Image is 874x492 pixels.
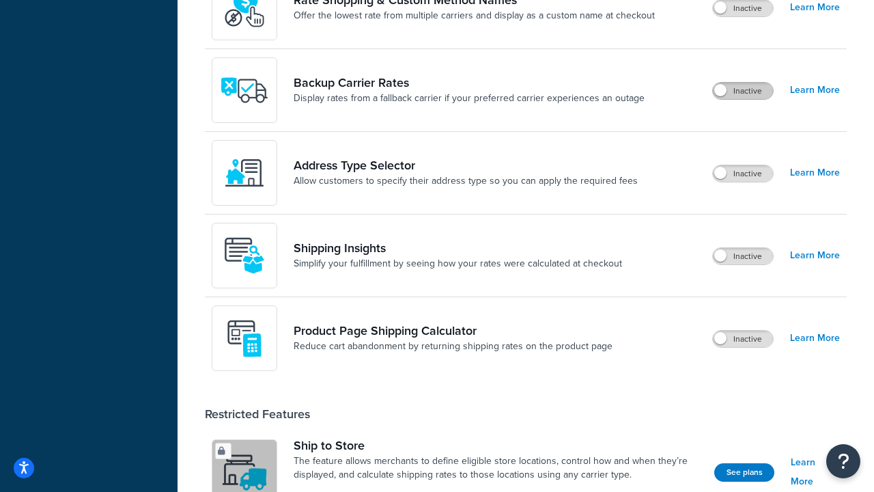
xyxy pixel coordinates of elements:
[790,246,840,265] a: Learn More
[221,314,268,362] img: +D8d0cXZM7VpdAAAAAElFTkSuQmCC
[294,174,638,188] a: Allow customers to specify their address type so you can apply the required fees
[714,463,774,482] button: See plans
[294,438,703,453] a: Ship to Store
[294,92,645,105] a: Display rates from a fallback carrier if your preferred carrier experiences an outage
[294,158,638,173] a: Address Type Selector
[294,323,612,338] a: Product Page Shipping Calculator
[294,454,703,482] a: The feature allows merchants to define eligible store locations, control how and when they’re dis...
[790,81,840,100] a: Learn More
[790,329,840,348] a: Learn More
[826,444,860,478] button: Open Resource Center
[791,453,840,491] a: Learn More
[294,9,655,23] a: Offer the lowest rate from multiple carriers and display as a custom name at checkout
[221,66,268,114] img: icon-duo-feat-backup-carrier-4420b188.png
[221,232,268,279] img: Acw9rhKYsOEjAAAAAElFTkSuQmCC
[294,257,622,271] a: Simplify your fulfillment by seeing how your rates were calculated at checkout
[790,163,840,182] a: Learn More
[294,75,645,90] a: Backup Carrier Rates
[713,83,773,99] label: Inactive
[205,407,310,422] div: Restricted Features
[294,340,612,353] a: Reduce cart abandonment by returning shipping rates on the product page
[713,165,773,182] label: Inactive
[713,331,773,347] label: Inactive
[294,241,622,256] a: Shipping Insights
[221,149,268,197] img: wNXZ4XiVfOSSwAAAABJRU5ErkJggg==
[713,248,773,264] label: Inactive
